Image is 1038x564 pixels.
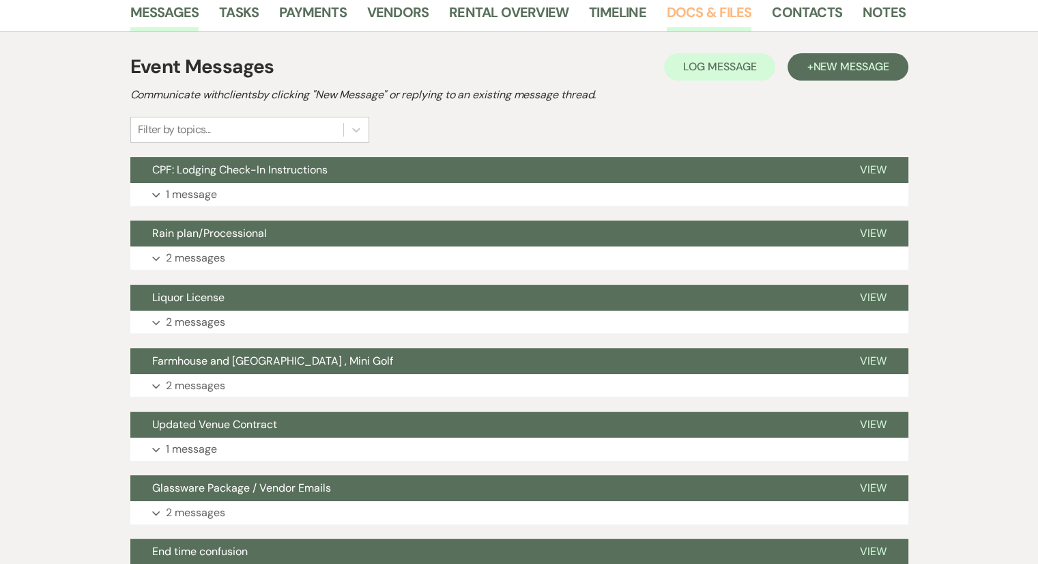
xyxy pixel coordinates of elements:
span: View [860,417,886,432]
span: Log Message [683,59,756,74]
span: View [860,481,886,495]
button: Liquor License [130,285,838,311]
span: End time confusion [152,544,248,559]
p: 2 messages [166,249,225,267]
button: View [838,475,908,501]
span: View [860,226,886,240]
button: 1 message [130,183,908,206]
span: View [860,354,886,368]
p: 1 message [166,186,217,203]
button: Rain plan/Processional [130,221,838,246]
h2: Communicate with clients by clicking "New Message" or replying to an existing message thread. [130,87,908,103]
span: Farmhouse and [GEOGRAPHIC_DATA] , Mini Golf [152,354,393,368]
button: 1 message [130,438,908,461]
span: New Message [813,59,889,74]
button: 2 messages [130,501,908,524]
span: CPF: Lodging Check-In Instructions [152,163,328,177]
span: View [860,163,886,177]
span: View [860,544,886,559]
span: Glassware Package / Vendor Emails [152,481,331,495]
a: Rental Overview [449,1,568,31]
a: Docs & Files [667,1,751,31]
button: View [838,412,908,438]
a: Timeline [589,1,646,31]
button: 2 messages [130,246,908,270]
button: View [838,285,908,311]
a: Vendors [367,1,429,31]
span: View [860,290,886,305]
button: View [838,221,908,246]
span: Liquor License [152,290,225,305]
a: Notes [863,1,906,31]
button: Glassware Package / Vendor Emails [130,475,838,501]
button: View [838,157,908,183]
button: Updated Venue Contract [130,412,838,438]
p: 2 messages [166,377,225,395]
a: Contacts [772,1,842,31]
button: +New Message [788,53,908,81]
p: 2 messages [166,313,225,331]
span: Updated Venue Contract [152,417,277,432]
a: Tasks [219,1,259,31]
span: Rain plan/Processional [152,226,267,240]
h1: Event Messages [130,53,274,81]
button: CPF: Lodging Check-In Instructions [130,157,838,183]
p: 1 message [166,440,217,458]
button: 2 messages [130,311,908,334]
button: Log Message [664,53,775,81]
button: View [838,348,908,374]
a: Messages [130,1,199,31]
button: Farmhouse and [GEOGRAPHIC_DATA] , Mini Golf [130,348,838,374]
button: 2 messages [130,374,908,397]
div: Filter by topics... [138,122,211,138]
a: Payments [279,1,347,31]
p: 2 messages [166,504,225,522]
